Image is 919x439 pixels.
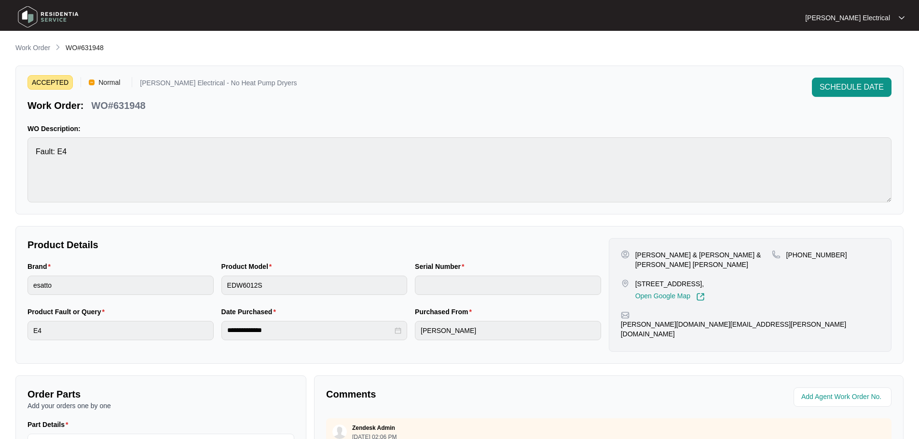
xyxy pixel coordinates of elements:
[27,238,601,252] p: Product Details
[772,250,781,259] img: map-pin
[805,13,890,23] p: [PERSON_NAME] Electrical
[27,262,55,271] label: Brand
[621,250,630,259] img: user-pin
[14,2,82,31] img: residentia service logo
[27,276,214,295] input: Brand
[899,15,905,20] img: dropdown arrow
[621,279,630,288] img: map-pin
[801,391,886,403] input: Add Agent Work Order No.
[812,78,892,97] button: SCHEDULE DATE
[27,75,73,90] span: ACCEPTED
[415,307,476,317] label: Purchased From
[15,43,50,53] p: Work Order
[332,425,347,439] img: user.svg
[221,262,276,271] label: Product Model
[221,276,408,295] input: Product Model
[227,325,393,335] input: Date Purchased
[89,80,95,85] img: Vercel Logo
[415,262,468,271] label: Serial Number
[27,387,294,401] p: Order Parts
[27,401,294,411] p: Add your orders one by one
[820,81,884,93] span: SCHEDULE DATE
[415,321,601,340] input: Purchased From
[140,80,297,90] p: [PERSON_NAME] Electrical - No Heat Pump Dryers
[635,293,705,301] a: Open Google Map
[27,321,214,340] input: Product Fault or Query
[326,387,602,401] p: Comments
[27,137,892,202] textarea: Fault: E4
[66,44,104,52] span: WO#631948
[635,250,772,269] p: [PERSON_NAME] & [PERSON_NAME] & [PERSON_NAME] [PERSON_NAME]
[221,307,280,317] label: Date Purchased
[27,420,72,429] label: Part Details
[54,43,62,51] img: chevron-right
[786,250,847,260] p: [PHONE_NUMBER]
[621,311,630,319] img: map-pin
[27,124,892,133] p: WO Description:
[621,319,879,339] p: [PERSON_NAME][DOMAIN_NAME][EMAIL_ADDRESS][PERSON_NAME][DOMAIN_NAME]
[415,276,601,295] input: Serial Number
[352,424,395,432] p: Zendesk Admin
[635,279,705,289] p: [STREET_ADDRESS],
[27,307,109,317] label: Product Fault or Query
[14,43,52,53] a: Work Order
[27,99,83,112] p: Work Order:
[91,99,145,112] p: WO#631948
[696,293,705,301] img: Link-External
[95,75,124,90] span: Normal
